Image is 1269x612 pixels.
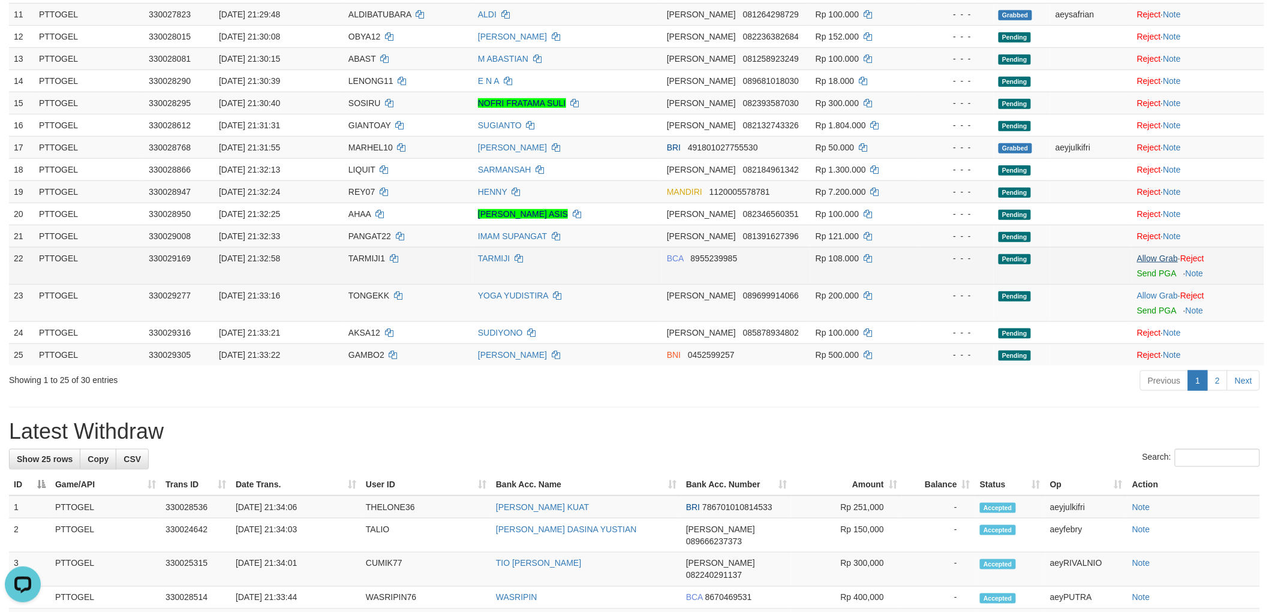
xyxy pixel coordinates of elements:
[1137,165,1161,174] a: Reject
[361,587,491,609] td: WASRIPIN76
[219,187,280,197] span: [DATE] 21:32:24
[478,291,548,300] a: YOGA YUDISTIRA
[149,76,191,86] span: 330028290
[161,553,231,587] td: 330025315
[348,54,376,64] span: ABAST
[1137,254,1180,263] span: ·
[149,165,191,174] span: 330028866
[667,328,736,337] span: [PERSON_NAME]
[816,32,859,41] span: Rp 152.000
[231,474,361,496] th: Date Trans.: activate to sort column ascending
[478,187,507,197] a: HENNY
[925,141,989,153] div: - - -
[743,54,799,64] span: Copy 081258923249 to clipboard
[925,31,989,43] div: - - -
[161,587,231,609] td: 330028514
[999,121,1031,131] span: Pending
[149,254,191,263] span: 330029169
[348,165,375,174] span: LIQUIT
[478,32,547,41] a: [PERSON_NAME]
[219,120,280,130] span: [DATE] 21:31:31
[34,25,144,47] td: PTTOGEL
[219,98,280,108] span: [DATE] 21:30:40
[9,114,34,136] td: 16
[348,98,381,108] span: SOSIRU
[925,8,989,20] div: - - -
[478,165,531,174] a: SARMANSAH
[1137,143,1161,152] a: Reject
[9,553,50,587] td: 3
[816,350,859,360] span: Rp 500.000
[702,502,772,512] span: Copy 786701010814533 to clipboard
[478,209,568,219] a: [PERSON_NAME] ASIS
[999,232,1031,242] span: Pending
[980,525,1016,535] span: Accepted
[1127,474,1260,496] th: Action
[149,32,191,41] span: 330028015
[478,120,522,130] a: SUGIANTO
[1137,291,1178,300] a: Allow Grab
[34,247,144,284] td: PTTOGEL
[231,518,361,553] td: [DATE] 21:34:03
[1051,136,1132,158] td: aeyjulkifri
[149,98,191,108] span: 330028295
[999,328,1031,339] span: Pending
[792,496,902,518] td: Rp 251,000
[348,187,375,197] span: REY07
[1051,3,1132,25] td: aeysafrian
[1163,209,1181,219] a: Note
[705,593,752,602] span: Copy 8670469531 to clipboard
[667,254,684,263] span: BCA
[219,328,280,337] span: [DATE] 21:33:21
[980,503,1016,513] span: Accepted
[816,254,859,263] span: Rp 108.000
[667,54,736,64] span: [PERSON_NAME]
[667,32,736,41] span: [PERSON_NAME]
[792,553,902,587] td: Rp 300,000
[902,518,975,553] td: -
[1045,587,1127,609] td: aeyPUTRA
[999,10,1032,20] span: Grabbed
[688,350,735,360] span: Copy 0452599257 to clipboard
[1132,25,1264,47] td: ·
[478,98,566,108] a: NOFRI FRATAMA SULI
[1142,449,1260,467] label: Search:
[816,209,859,219] span: Rp 100.000
[348,231,391,241] span: PANGAT22
[478,76,499,86] a: E N A
[743,98,799,108] span: Copy 082393587030 to clipboard
[34,114,144,136] td: PTTOGEL
[34,284,144,321] td: PTTOGEL
[149,350,191,360] span: 330029305
[925,349,989,361] div: - - -
[348,120,391,130] span: GIANTOAY
[361,518,491,553] td: TALIO
[999,32,1031,43] span: Pending
[149,187,191,197] span: 330028947
[925,230,989,242] div: - - -
[348,10,411,19] span: ALDIBATUBARA
[686,571,742,580] span: Copy 082240291137 to clipboard
[34,3,144,25] td: PTTOGEL
[925,186,989,198] div: - - -
[1163,98,1181,108] a: Note
[925,252,989,264] div: - - -
[1137,269,1176,278] a: Send PGA
[925,208,989,220] div: - - -
[1137,306,1176,315] a: Send PGA
[816,120,866,130] span: Rp 1.804.000
[1163,165,1181,174] a: Note
[816,328,859,337] span: Rp 100.000
[348,32,380,41] span: OBYA12
[999,188,1031,198] span: Pending
[667,143,681,152] span: BRI
[1132,225,1264,247] td: ·
[161,518,231,553] td: 330024642
[149,54,191,64] span: 330028081
[686,536,742,546] span: Copy 089666237373 to clipboard
[902,553,975,587] td: -
[1163,231,1181,241] a: Note
[9,180,34,203] td: 19
[496,524,637,534] a: [PERSON_NAME] DASINA YUSTIAN
[1207,370,1228,391] a: 2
